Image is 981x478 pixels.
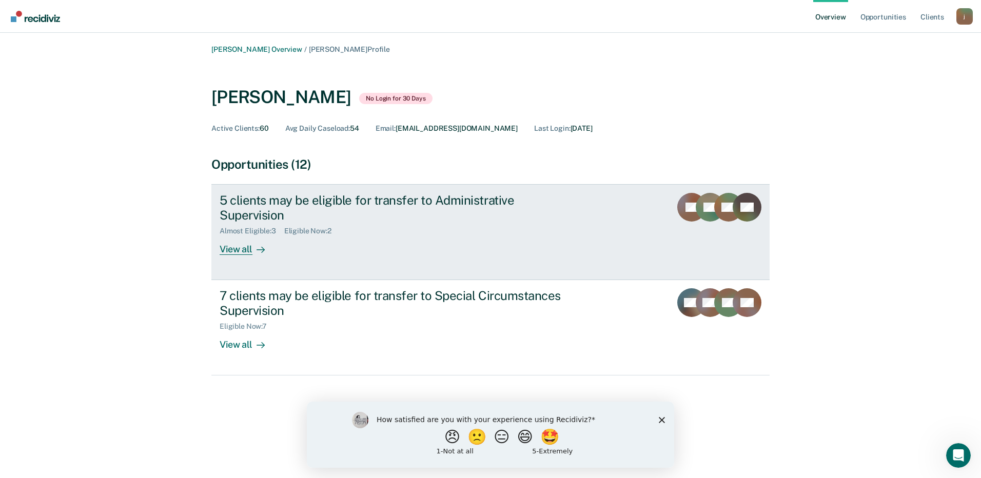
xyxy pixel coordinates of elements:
span: Active Clients : [211,124,260,132]
iframe: Intercom live chat [946,443,971,468]
div: 5 clients may be eligible for transfer to Administrative Supervision [220,193,580,223]
a: 5 clients may be eligible for transfer to Administrative SupervisionAlmost Eligible:3Eligible Now... [211,184,770,280]
div: [PERSON_NAME] [211,87,351,108]
a: 7 clients may be eligible for transfer to Special Circumstances SupervisionEligible Now:7View all [211,280,770,375]
span: Avg Daily Caseload : [285,124,350,132]
div: [EMAIL_ADDRESS][DOMAIN_NAME] [376,124,518,133]
span: No Login for 30 Days [359,93,433,104]
div: Almost Eligible : 3 [220,227,284,235]
button: Profile dropdown button [956,8,973,25]
div: Eligible Now : 2 [284,227,340,235]
div: Opportunities (12) [211,157,770,172]
div: View all [220,235,277,255]
span: Last Login : [534,124,570,132]
span: [PERSON_NAME] Profile [309,45,390,53]
div: View all [220,331,277,351]
div: Eligible Now : 7 [220,322,275,331]
iframe: Survey by Kim from Recidiviz [307,402,674,468]
span: Email : [376,124,396,132]
a: [PERSON_NAME] Overview [211,45,302,53]
div: [DATE] [534,124,593,133]
img: Recidiviz [11,11,60,22]
span: / [302,45,309,53]
div: 60 [211,124,269,133]
div: 54 [285,124,359,133]
div: 7 clients may be eligible for transfer to Special Circumstances Supervision [220,288,580,318]
div: j [956,8,973,25]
